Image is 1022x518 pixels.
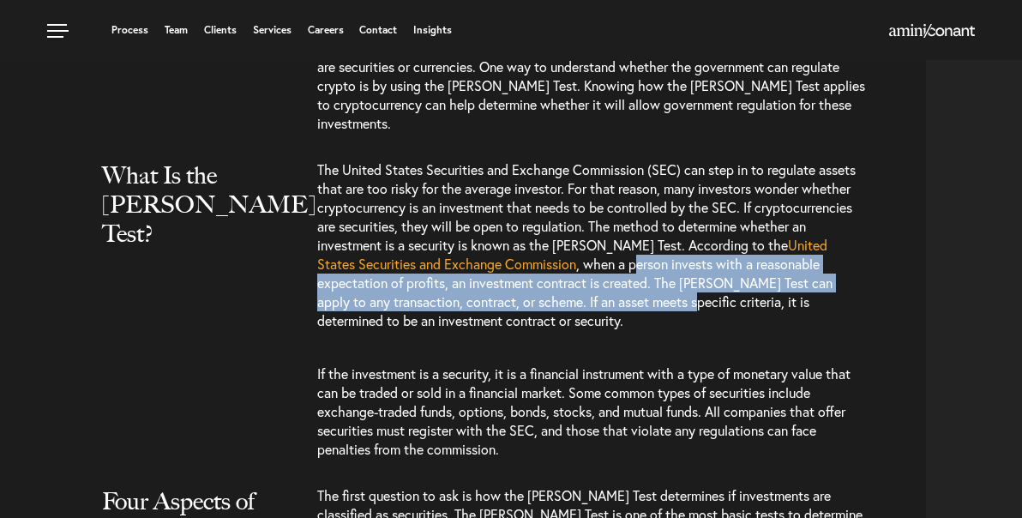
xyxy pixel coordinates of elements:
a: Team [165,25,188,35]
h2: What Is the [PERSON_NAME] Test? [102,160,285,282]
span: , when a person invests with a reasonable expectation of profits, an investment contract is creat... [317,255,833,329]
a: Services [253,25,292,35]
span: The United States Securities and Exchange Commission (SEC) can step in to regulate assets that ar... [317,160,856,254]
a: Careers [308,25,344,35]
a: Contact [359,25,397,35]
a: Insights [413,25,452,35]
a: United States Securities and Exchange Commission [317,236,827,273]
span: Over a decade ago, cryptocurrency was seen as an academic concept. [DATE], the current market is ... [317,20,865,132]
a: Clients [204,25,237,35]
span: If the investment is a security, it is a financial instrument with a type of monetary value that ... [317,364,851,458]
a: Process [111,25,148,35]
a: Home [889,25,975,39]
img: Amini & Conant [889,24,975,38]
